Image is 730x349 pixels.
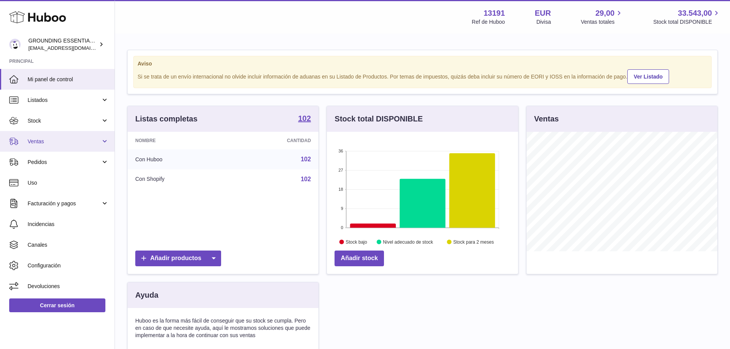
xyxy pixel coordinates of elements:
[581,18,623,26] span: Ventas totales
[298,115,311,122] strong: 102
[28,262,109,269] span: Configuración
[453,239,494,245] text: Stock para 2 meses
[28,138,101,145] span: Ventas
[341,206,343,211] text: 9
[28,200,101,207] span: Facturación y pagos
[301,156,311,162] a: 102
[653,8,721,26] a: 33.543,00 Stock total DISPONIBLE
[339,187,343,192] text: 18
[128,132,229,149] th: Nombre
[28,45,113,51] span: [EMAIL_ADDRESS][DOMAIN_NAME]
[535,8,551,18] strong: EUR
[135,251,221,266] a: Añadir productos
[678,8,712,18] span: 33.543,00
[28,221,109,228] span: Incidencias
[28,37,97,52] div: GROUNDING ESSENTIALS INTERNATIONAL SLU
[28,117,101,125] span: Stock
[135,114,197,124] h3: Listas completas
[536,18,551,26] div: Divisa
[28,159,101,166] span: Pedidos
[298,115,311,124] a: 102
[484,8,505,18] strong: 13191
[135,290,158,300] h3: Ayuda
[9,298,105,312] a: Cerrar sesión
[28,97,101,104] span: Listados
[138,60,707,67] strong: Aviso
[335,251,384,266] a: Añadir stock
[472,18,505,26] div: Ref de Huboo
[28,179,109,187] span: Uso
[595,8,615,18] span: 29,00
[383,239,434,245] text: Nivel adecuado de stock
[339,168,343,172] text: 27
[301,176,311,182] a: 102
[339,149,343,153] text: 36
[653,18,721,26] span: Stock total DISPONIBLE
[128,169,229,189] td: Con Shopify
[335,114,423,124] h3: Stock total DISPONIBLE
[28,241,109,249] span: Canales
[627,69,669,84] a: Ver Listado
[229,132,319,149] th: Cantidad
[9,39,21,50] img: internalAdmin-13191@internal.huboo.com
[581,8,623,26] a: 29,00 Ventas totales
[341,225,343,230] text: 0
[28,283,109,290] span: Devoluciones
[128,149,229,169] td: Con Huboo
[346,239,367,245] text: Stock bajo
[28,76,109,83] span: Mi panel de control
[534,114,559,124] h3: Ventas
[138,68,707,84] div: Si se trata de un envío internacional no olvide incluir información de aduanas en su Listado de P...
[135,317,311,339] p: Huboo es la forma más fácil de conseguir que su stock se cumpla. Pero en caso de que necesite ayu...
